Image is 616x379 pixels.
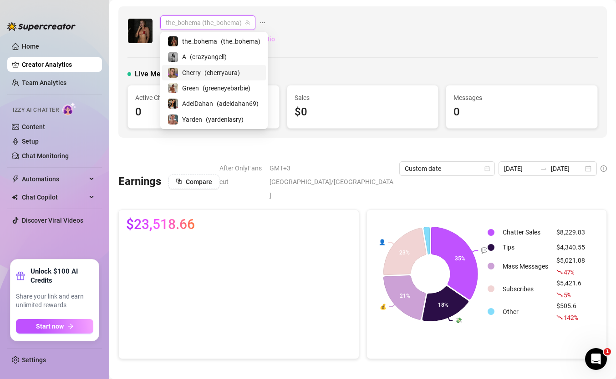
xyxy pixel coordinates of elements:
[190,52,227,62] span: ( crazyangell )
[168,115,178,125] img: Yarden
[22,172,87,186] span: Automations
[556,242,585,252] div: $4,340.55
[168,175,219,189] button: Compare
[31,267,93,285] strong: Unlock $100 AI Credits
[67,323,74,329] span: arrow-right
[168,52,178,62] img: A
[551,164,583,174] input: End date
[16,319,93,334] button: Start nowarrow-right
[16,271,25,280] span: gift
[12,194,18,200] img: Chat Copilot
[135,69,211,80] span: Live Metrics (last hour)
[22,190,87,204] span: Chat Copilot
[219,161,264,189] span: After OnlyFans cut
[556,255,585,277] div: $5,021.08
[12,175,19,183] span: thunderbolt
[22,79,66,86] a: Team Analytics
[564,290,570,299] span: 5 %
[22,57,95,72] a: Creator Analytics
[13,106,59,115] span: Izzy AI Chatter
[295,93,431,103] span: Sales
[499,278,552,300] td: Subscribes
[499,255,552,277] td: Mass Messages
[378,239,385,245] text: 👤
[245,20,250,25] span: team
[499,301,552,323] td: Other
[182,52,186,62] span: A
[22,356,46,364] a: Settings
[135,93,272,103] span: Active Chatters
[453,104,590,121] div: 0
[295,104,431,121] div: $0
[556,278,585,300] div: $5,421.6
[203,83,250,93] span: ( greeneyebarbie )
[168,68,178,78] img: Cherry
[453,93,590,103] span: Messages
[168,83,178,93] img: Green
[556,301,585,323] div: $505.6
[62,102,76,115] img: AI Chatter
[16,292,93,310] span: Share your link and earn unlimited rewards
[182,83,199,93] span: Green
[166,16,250,30] span: the_bohema (the_bohema)
[22,152,69,160] a: Chat Monitoring
[601,165,607,172] span: info-circle
[118,175,161,189] h3: Earnings
[481,247,488,254] text: 💬
[379,303,386,310] text: 💰
[22,138,39,145] a: Setup
[182,68,201,78] span: Cherry
[182,115,202,125] span: Yarden
[221,36,260,46] span: ( the_bohema )
[556,269,563,275] span: fall
[168,99,178,109] img: AdelDahan
[217,99,259,109] span: ( adeldahan69 )
[128,19,153,43] img: the_bohema
[556,291,563,298] span: fall
[186,178,212,185] span: Compare
[168,36,178,46] img: the_bohema
[484,166,490,171] span: calendar
[36,323,64,330] span: Start now
[126,217,195,232] span: $23,518.66
[206,115,244,125] span: ( yardenlasry )
[270,161,394,202] span: GMT+3 [GEOGRAPHIC_DATA]/[GEOGRAPHIC_DATA]
[585,348,607,370] iframe: Intercom live chat
[405,162,489,175] span: Custom date
[22,217,83,224] a: Discover Viral Videos
[540,165,547,172] span: to
[499,240,552,254] td: Tips
[564,313,578,322] span: 142 %
[259,15,265,30] span: ellipsis
[455,317,462,324] text: 💸
[540,165,547,172] span: swap-right
[564,268,574,276] span: 47 %
[7,22,76,31] img: logo-BBDzfeDw.svg
[22,43,39,50] a: Home
[204,68,240,78] span: ( cherryaura )
[556,314,563,320] span: fall
[22,123,45,130] a: Content
[182,99,213,109] span: AdelDahan
[504,164,536,174] input: Start date
[499,225,552,239] td: Chatter Sales
[556,227,585,237] div: $8,229.83
[604,348,611,355] span: 1
[135,104,272,121] div: 0
[182,36,217,46] span: the_bohema
[176,178,182,185] span: block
